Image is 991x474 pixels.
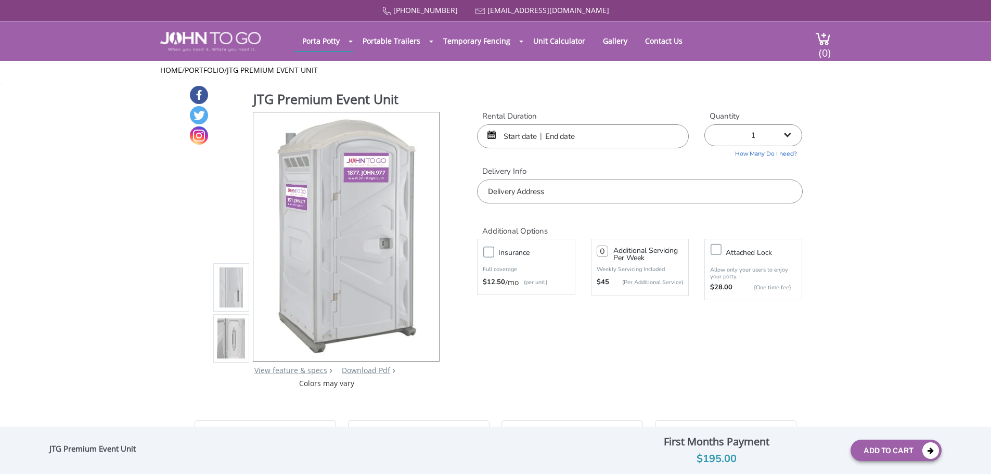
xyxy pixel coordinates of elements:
[435,31,518,51] a: Temporary Fencing
[483,277,569,288] div: /mo
[498,246,580,259] h3: Insurance
[595,31,635,51] a: Gallery
[525,31,593,51] a: Unit Calculator
[477,166,802,177] label: Delivery Info
[519,277,547,288] p: (per unit)
[477,111,689,122] label: Rental Duration
[342,365,390,375] a: Download Pdf
[329,368,332,373] img: right arrow icon
[815,32,831,46] img: cart a
[818,37,831,60] span: (0)
[851,440,942,461] button: Add To Cart
[637,31,690,51] a: Contact Us
[704,111,802,122] label: Quantity
[487,5,609,15] a: [EMAIL_ADDRESS][DOMAIN_NAME]
[190,86,208,104] a: Facebook
[477,180,802,203] input: Delivery Address
[217,165,246,410] img: Product
[590,433,842,451] div: First Months Payment
[597,246,608,257] input: 0
[267,112,425,357] img: Product
[483,277,505,288] strong: $12.50
[710,266,796,280] p: Allow only your users to enjoy your potty.
[609,278,683,286] p: (Per Additional Service)
[477,214,802,236] h2: Additional Options
[355,31,428,51] a: Portable Trailers
[160,65,831,75] ul: / /
[253,90,441,111] h1: JTG Premium Event Unit
[49,444,141,457] div: JTG Premium Event Unit
[393,5,458,15] a: [PHONE_NUMBER]
[190,126,208,145] a: Instagram
[160,32,261,52] img: JOHN to go
[483,264,569,275] p: Full coverage
[738,283,791,293] p: {One time fee}
[190,106,208,124] a: Twitter
[726,246,807,259] h3: Attached lock
[217,216,246,461] img: Product
[294,31,348,51] a: Porta Potty
[254,365,327,375] a: View feature & specs
[613,247,683,262] h3: Additional Servicing Per Week
[185,65,224,75] a: Portfolio
[704,146,802,158] a: How Many Do I need?
[590,451,842,467] div: $195.00
[213,378,441,389] div: Colors may vary
[227,65,318,75] a: JTG Premium Event Unit
[160,65,182,75] a: Home
[597,277,609,288] strong: $45
[477,124,689,148] input: Start date | End date
[382,7,391,16] img: Call
[710,283,732,293] strong: $28.00
[597,265,683,273] p: Weekly Servicing Included
[392,368,395,373] img: chevron.png
[475,8,485,15] img: Mail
